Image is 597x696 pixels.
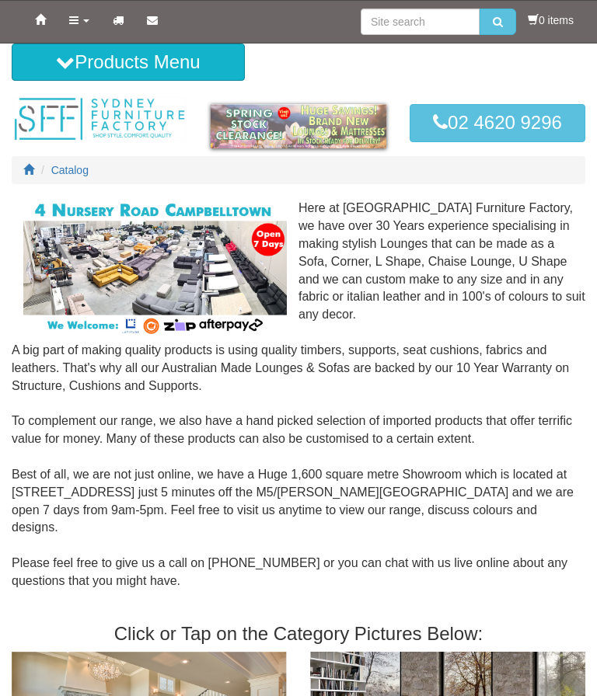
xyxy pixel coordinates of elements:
[51,164,89,176] a: Catalog
[12,96,187,141] img: Sydney Furniture Factory
[12,624,585,644] h3: Click or Tap on the Category Pictures Below:
[361,9,480,35] input: Site search
[12,200,585,607] div: Here at [GEOGRAPHIC_DATA] Furniture Factory, we have over 30 Years experience specialising in mak...
[12,43,245,81] button: Products Menu
[410,104,585,141] a: 02 4620 9296
[211,104,386,148] img: spring-sale.gif
[23,200,287,336] img: Corner Modular Lounges
[528,12,574,28] li: 0 items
